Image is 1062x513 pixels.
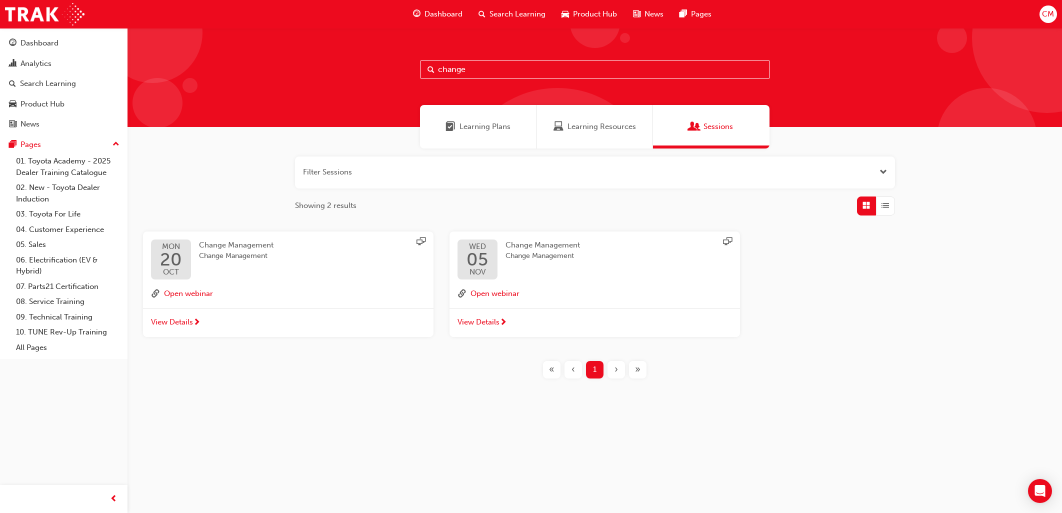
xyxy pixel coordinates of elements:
span: Sessions [689,121,699,132]
span: guage-icon [9,39,16,48]
button: Pages [4,135,123,154]
span: Change Management [199,250,273,262]
span: news-icon [633,8,640,20]
a: 04. Customer Experience [12,222,123,237]
span: Learning Resources [567,121,636,132]
a: All Pages [12,340,123,355]
a: 06. Electrification (EV & Hybrid) [12,252,123,279]
span: 1 [593,364,596,375]
button: Previous page [562,361,584,378]
a: View Details [143,308,433,337]
button: Last page [627,361,648,378]
span: up-icon [112,138,119,151]
button: Open the filter [879,166,887,178]
span: Sessions [703,121,733,132]
div: Open Intercom Messenger [1028,479,1052,503]
button: DashboardAnalyticsSearch LearningProduct HubNews [4,32,123,135]
a: Analytics [4,54,123,73]
a: News [4,115,123,133]
a: news-iconNews [625,4,671,24]
span: prev-icon [110,493,117,505]
span: View Details [151,316,193,328]
a: Dashboard [4,34,123,52]
span: List [881,200,889,211]
span: NOV [466,268,488,276]
a: 07. Parts21 Certification [12,279,123,294]
button: First page [541,361,562,378]
span: MON [160,243,182,250]
span: WED [466,243,488,250]
div: Search Learning [20,78,76,89]
input: Search... [420,60,770,79]
span: Showing 2 results [295,200,356,211]
span: search-icon [9,79,16,88]
a: car-iconProduct Hub [553,4,625,24]
a: 01. Toyota Academy - 2025 Dealer Training Catalogue [12,153,123,180]
span: link-icon [457,287,466,300]
a: search-iconSearch Learning [470,4,553,24]
a: Search Learning [4,74,123,93]
span: car-icon [9,100,16,109]
a: MON20OCTChange ManagementChange Management [151,239,425,279]
div: News [20,118,39,130]
span: Change Management [505,240,580,249]
span: Learning Plans [445,121,455,132]
span: news-icon [9,120,16,129]
span: sessionType_ONLINE_URL-icon [416,237,425,248]
span: link-icon [151,287,160,300]
a: View Details [449,308,740,337]
span: Product Hub [573,8,617,20]
a: Product Hub [4,95,123,113]
a: pages-iconPages [671,4,719,24]
a: SessionsSessions [653,105,769,148]
span: News [644,8,663,20]
span: OCT [160,268,182,276]
span: Search Learning [489,8,545,20]
a: 02. New - Toyota Dealer Induction [12,180,123,206]
a: 05. Sales [12,237,123,252]
span: search-icon [478,8,485,20]
span: Pages [691,8,711,20]
div: Dashboard [20,37,58,49]
a: 10. TUNE Rev-Up Training [12,324,123,340]
button: Page 1 [584,361,605,378]
span: View Details [457,316,499,328]
div: Analytics [20,58,51,69]
button: MON20OCTChange ManagementChange Managementlink-iconOpen webinarView Details [143,231,433,337]
a: Learning PlansLearning Plans [420,105,536,148]
div: Product Hub [20,98,64,110]
span: » [635,364,640,375]
a: 03. Toyota For Life [12,206,123,222]
span: next-icon [499,318,507,327]
span: « [549,364,554,375]
span: car-icon [561,8,569,20]
span: ‹ [571,364,575,375]
button: CM [1039,5,1057,23]
span: Grid [862,200,870,211]
span: 20 [160,250,182,268]
span: next-icon [193,318,200,327]
button: Next page [605,361,627,378]
span: chart-icon [9,59,16,68]
span: Change Management [505,250,580,262]
a: 09. Technical Training [12,309,123,325]
a: WED05NOVChange ManagementChange Management [457,239,732,279]
button: Open webinar [470,287,519,300]
a: 08. Service Training [12,294,123,309]
span: Search [427,64,434,75]
img: Trak [5,3,84,25]
a: Learning ResourcesLearning Resources [536,105,653,148]
span: sessionType_ONLINE_URL-icon [723,237,732,248]
span: 05 [466,250,488,268]
span: Learning Resources [553,121,563,132]
div: Pages [20,139,41,150]
button: WED05NOVChange ManagementChange Managementlink-iconOpen webinarView Details [449,231,740,337]
span: CM [1042,8,1054,20]
a: guage-iconDashboard [405,4,470,24]
span: pages-icon [9,140,16,149]
button: Open webinar [164,287,213,300]
span: Dashboard [424,8,462,20]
